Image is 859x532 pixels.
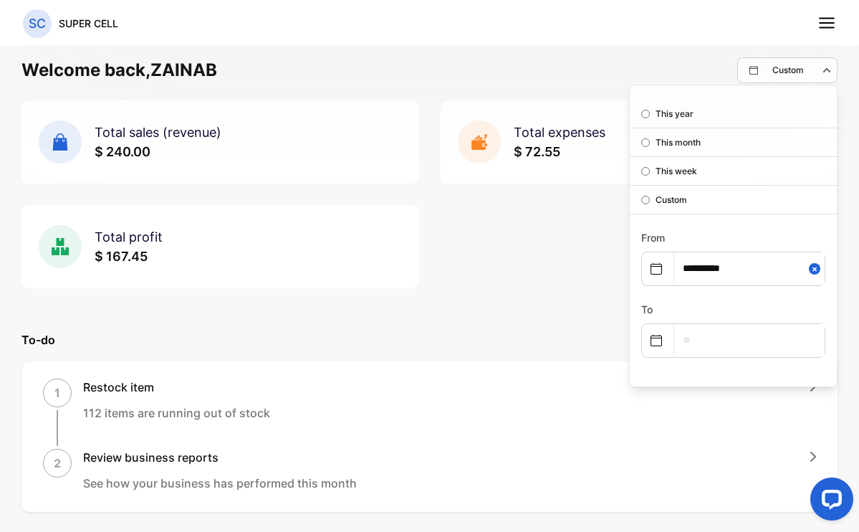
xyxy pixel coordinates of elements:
h1: Restock item [83,379,270,396]
label: From [641,232,665,244]
p: SC [29,14,46,33]
p: Custom [656,194,687,206]
p: 1 [54,384,60,402]
p: This year [656,108,694,120]
iframe: LiveChat chat widget [799,472,859,532]
span: Total sales (revenue) [95,125,221,140]
p: This week [656,165,697,178]
label: To [641,303,653,315]
p: SUPER CELL [59,16,118,31]
p: To-do [21,331,838,348]
p: 2 [54,455,61,472]
p: This month [656,136,701,149]
button: Close [809,252,825,285]
p: 112 items are running out of stock [83,404,270,422]
button: Custom [737,57,838,83]
span: Total profit [95,229,163,244]
h1: Welcome back, ZAINAB [21,57,217,83]
span: $ 167.45 [95,249,148,264]
h1: Review business reports [83,449,357,466]
p: Custom [772,64,804,77]
span: $ 240.00 [95,144,150,159]
p: See how your business has performed this month [83,475,357,492]
span: $ 72.55 [514,144,560,159]
span: Total expenses [514,125,605,140]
